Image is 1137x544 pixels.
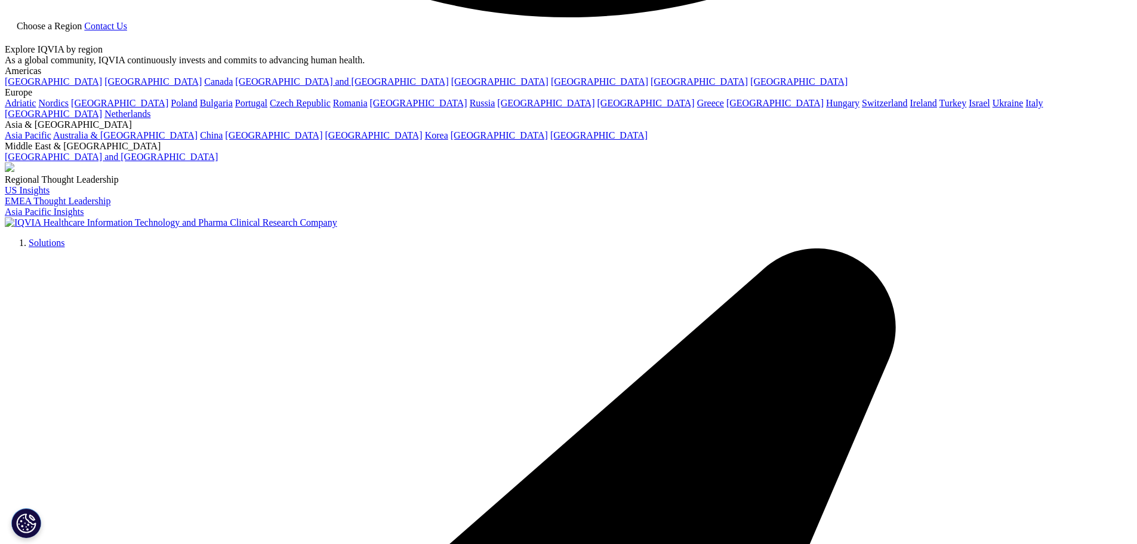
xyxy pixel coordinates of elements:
[969,98,990,108] a: Israel
[5,44,1132,55] div: Explore IQVIA by region
[38,98,69,108] a: Nordics
[5,130,51,140] a: Asia Pacific
[597,98,695,108] a: [GEOGRAPHIC_DATA]
[171,98,197,108] a: Poland
[5,217,337,228] img: IQVIA Healthcare Information Technology and Pharma Clinical Research Company
[5,174,1132,185] div: Regional Thought Leadership
[697,98,724,108] a: Greece
[5,66,1132,76] div: Americas
[910,98,937,108] a: Ireland
[750,76,848,87] a: [GEOGRAPHIC_DATA]
[425,130,448,140] a: Korea
[235,98,267,108] a: Portugal
[651,76,748,87] a: [GEOGRAPHIC_DATA]
[1025,98,1043,108] a: Italy
[726,98,824,108] a: [GEOGRAPHIC_DATA]
[370,98,467,108] a: [GEOGRAPHIC_DATA]
[5,76,102,87] a: [GEOGRAPHIC_DATA]
[104,109,150,119] a: Netherlands
[5,109,102,119] a: [GEOGRAPHIC_DATA]
[200,98,233,108] a: Bulgaria
[862,98,907,108] a: Switzerland
[451,130,548,140] a: [GEOGRAPHIC_DATA]
[5,87,1132,98] div: Europe
[470,98,495,108] a: Russia
[5,185,50,195] a: US Insights
[5,196,110,206] a: EMEA Thought Leadership
[11,508,41,538] button: Cookies Settings
[5,162,14,172] img: 2093_analyzing-data-using-big-screen-display-and-laptop.png
[5,55,1132,66] div: As a global community, IQVIA continuously invests and commits to advancing human health.
[200,130,223,140] a: China
[5,207,84,217] a: Asia Pacific Insights
[550,130,648,140] a: [GEOGRAPHIC_DATA]
[270,98,331,108] a: Czech Republic
[5,98,36,108] a: Adriatic
[993,98,1024,108] a: Ukraine
[29,238,64,248] a: Solutions
[17,21,82,31] span: Choose a Region
[939,98,967,108] a: Turkey
[84,21,127,31] a: Contact Us
[204,76,233,87] a: Canada
[104,76,202,87] a: [GEOGRAPHIC_DATA]
[325,130,423,140] a: [GEOGRAPHIC_DATA]
[71,98,168,108] a: [GEOGRAPHIC_DATA]
[5,141,1132,152] div: Middle East & [GEOGRAPHIC_DATA]
[5,119,1132,130] div: Asia & [GEOGRAPHIC_DATA]
[225,130,322,140] a: [GEOGRAPHIC_DATA]
[5,152,218,162] a: [GEOGRAPHIC_DATA] and [GEOGRAPHIC_DATA]
[53,130,198,140] a: Australia & [GEOGRAPHIC_DATA]
[826,98,859,108] a: Hungary
[333,98,368,108] a: Romania
[497,98,594,108] a: [GEOGRAPHIC_DATA]
[551,76,648,87] a: [GEOGRAPHIC_DATA]
[235,76,448,87] a: [GEOGRAPHIC_DATA] and [GEOGRAPHIC_DATA]
[451,76,549,87] a: [GEOGRAPHIC_DATA]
